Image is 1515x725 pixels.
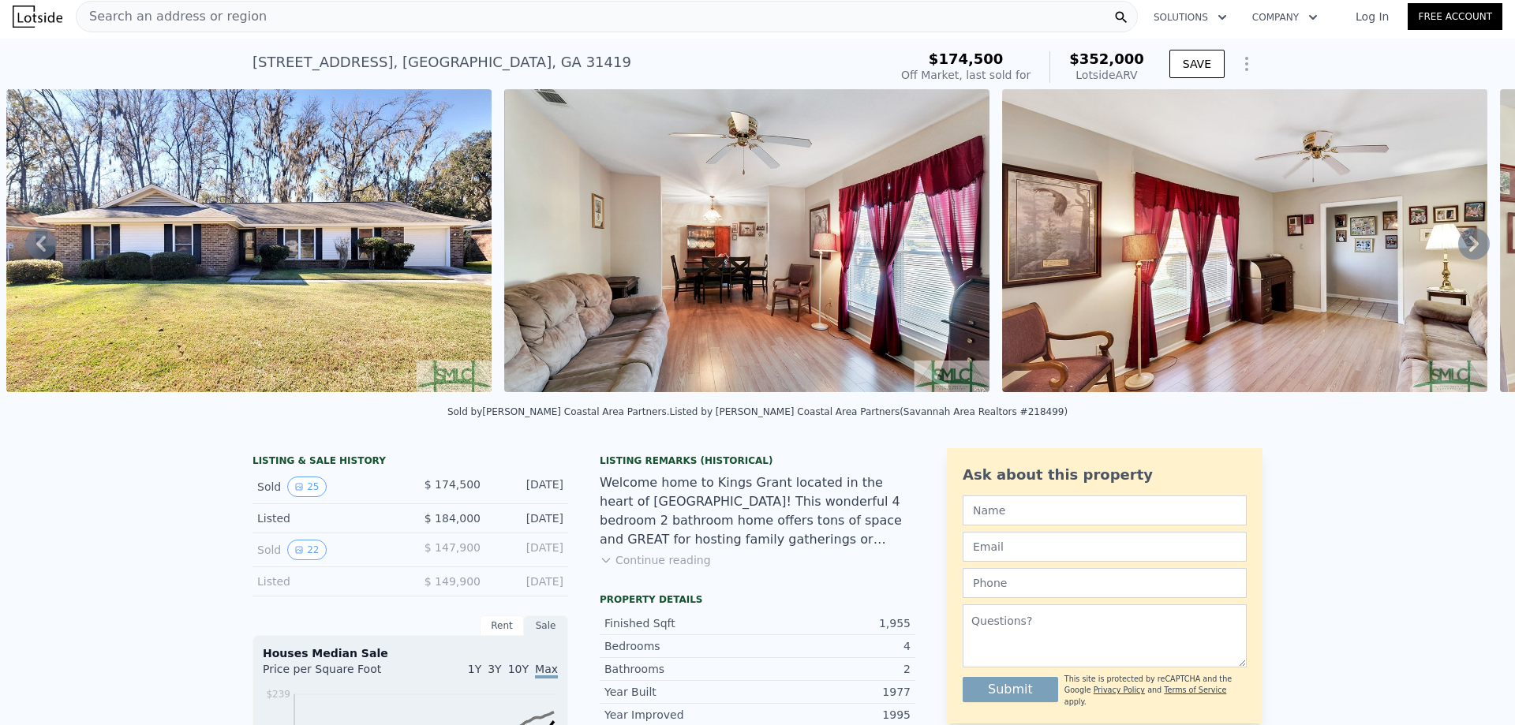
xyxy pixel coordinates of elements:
div: Property details [600,593,915,606]
button: Company [1240,3,1330,32]
img: Sale: 10475137 Parcel: 18495087 [6,89,492,392]
input: Name [963,495,1247,525]
img: Sale: 10475137 Parcel: 18495087 [1002,89,1487,392]
div: Rent [480,615,524,636]
a: Free Account [1408,3,1502,30]
div: Welcome home to Kings Grant located in the heart of [GEOGRAPHIC_DATA]! This wonderful 4 bedroom 2... [600,473,915,549]
button: SAVE [1169,50,1225,78]
div: Listing Remarks (Historical) [600,454,915,467]
button: View historical data [287,476,326,497]
span: 3Y [488,663,501,675]
span: Max [535,663,558,678]
div: Listed [257,574,398,589]
span: $352,000 [1069,50,1144,67]
div: Listed by [PERSON_NAME] Coastal Area Partners (Savannah Area Realtors #218499) [669,406,1068,417]
span: $ 149,900 [425,575,481,588]
div: Year Built [604,684,757,700]
input: Phone [963,568,1247,598]
div: Sold [257,476,398,497]
div: 2 [757,661,911,677]
div: 1,955 [757,615,911,631]
div: Year Improved [604,707,757,723]
button: Solutions [1141,3,1240,32]
div: 1995 [757,707,911,723]
input: Email [963,532,1247,562]
span: $ 147,900 [425,541,481,554]
div: 4 [757,638,911,654]
div: Lotside ARV [1069,67,1144,83]
span: $ 174,500 [425,478,481,491]
div: Sold [257,540,398,560]
button: Show Options [1231,48,1262,80]
div: [DATE] [493,574,563,589]
span: 1Y [468,663,481,675]
img: Lotside [13,6,62,28]
div: Listed [257,510,398,526]
div: Off Market, last sold for [901,67,1031,83]
div: Sale [524,615,568,636]
div: Price per Square Foot [263,661,410,686]
button: Submit [963,677,1058,702]
button: View historical data [287,540,326,560]
div: 1977 [757,684,911,700]
div: Bathrooms [604,661,757,677]
span: 10Y [508,663,529,675]
div: [DATE] [493,540,563,560]
span: $ 184,000 [425,512,481,525]
tspan: $239 [266,689,290,700]
div: [DATE] [493,476,563,497]
a: Terms of Service [1164,686,1226,694]
div: Bedrooms [604,638,757,654]
div: LISTING & SALE HISTORY [252,454,568,470]
img: Sale: 10475137 Parcel: 18495087 [504,89,989,392]
div: Sold by [PERSON_NAME] Coastal Area Partners . [447,406,670,417]
div: [STREET_ADDRESS] , [GEOGRAPHIC_DATA] , GA 31419 [252,51,631,73]
div: Ask about this property [963,464,1247,486]
button: Continue reading [600,552,711,568]
a: Log In [1337,9,1408,24]
div: This site is protected by reCAPTCHA and the Google and apply. [1064,674,1247,708]
div: Houses Median Sale [263,645,558,661]
span: Search an address or region [77,7,267,26]
div: [DATE] [493,510,563,526]
span: $174,500 [929,50,1004,67]
div: Finished Sqft [604,615,757,631]
a: Privacy Policy [1094,686,1145,694]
